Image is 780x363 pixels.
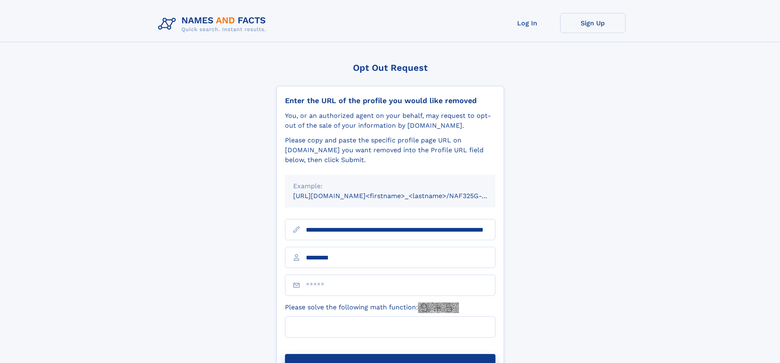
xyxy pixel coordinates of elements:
div: Opt Out Request [276,63,504,73]
div: You, or an authorized agent on your behalf, may request to opt-out of the sale of your informatio... [285,111,495,131]
div: Please copy and paste the specific profile page URL on [DOMAIN_NAME] you want removed into the Pr... [285,135,495,165]
label: Please solve the following math function: [285,302,459,313]
small: [URL][DOMAIN_NAME]<firstname>_<lastname>/NAF325G-xxxxxxxx [293,192,511,200]
a: Sign Up [560,13,626,33]
img: Logo Names and Facts [155,13,273,35]
a: Log In [495,13,560,33]
div: Enter the URL of the profile you would like removed [285,96,495,105]
div: Example: [293,181,487,191]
